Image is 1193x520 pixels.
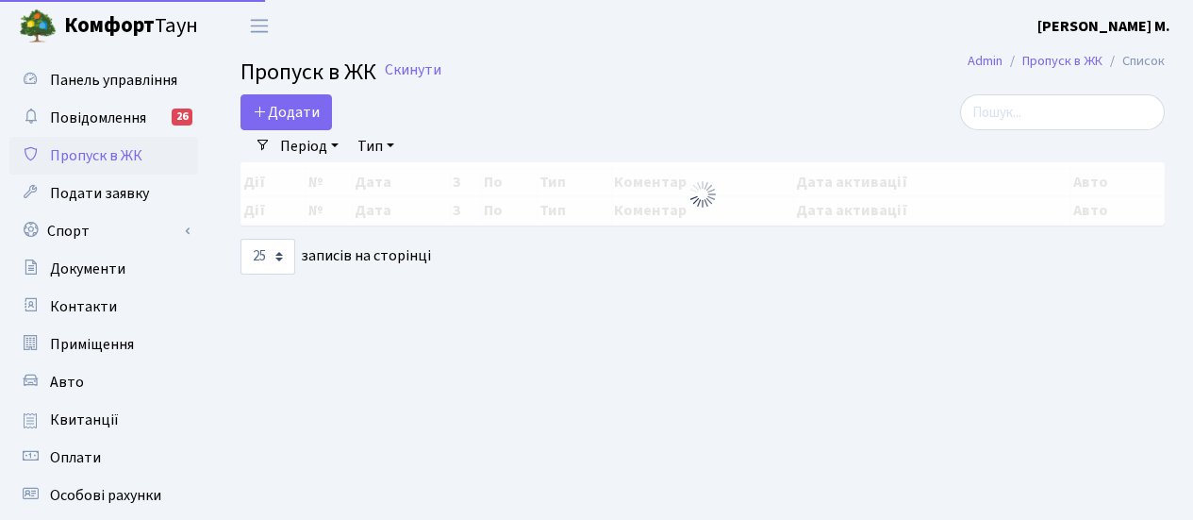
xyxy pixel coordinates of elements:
[9,401,198,439] a: Квитанції
[253,102,320,123] span: Додати
[9,477,198,514] a: Особові рахунки
[9,175,198,212] a: Подати заявку
[64,10,155,41] b: Комфорт
[64,10,198,42] span: Таун
[240,239,295,275] select: записів на сторінці
[50,334,134,355] span: Приміщення
[1037,15,1170,38] a: [PERSON_NAME] М.
[1022,51,1102,71] a: Пропуск в ЖК
[9,363,198,401] a: Авто
[350,130,402,162] a: Тип
[240,56,376,89] span: Пропуск в ЖК
[939,42,1193,81] nav: breadcrumb
[240,94,332,130] a: Додати
[50,183,149,204] span: Подати заявку
[50,259,125,279] span: Документи
[50,447,101,468] span: Оплати
[1102,51,1165,72] li: Список
[240,239,431,275] label: записів на сторінці
[960,94,1165,130] input: Пошук...
[9,326,198,363] a: Приміщення
[273,130,346,162] a: Період
[19,8,57,45] img: logo.png
[50,296,117,317] span: Контакти
[9,439,198,477] a: Оплати
[172,109,192,126] div: 26
[50,485,161,506] span: Особові рахунки
[9,288,198,326] a: Контакти
[50,145,142,166] span: Пропуск в ЖК
[9,212,198,250] a: Спорт
[9,99,198,137] a: Повідомлення26
[50,372,84,393] span: Авто
[9,250,198,288] a: Документи
[688,179,718,210] img: Обробка...
[385,61,441,79] a: Скинути
[50,70,177,91] span: Панель управління
[9,61,198,99] a: Панель управління
[50,108,146,128] span: Повідомлення
[968,51,1002,71] a: Admin
[1037,16,1170,37] b: [PERSON_NAME] М.
[236,10,283,42] button: Переключити навігацію
[50,410,119,430] span: Квитанції
[9,137,198,175] a: Пропуск в ЖК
